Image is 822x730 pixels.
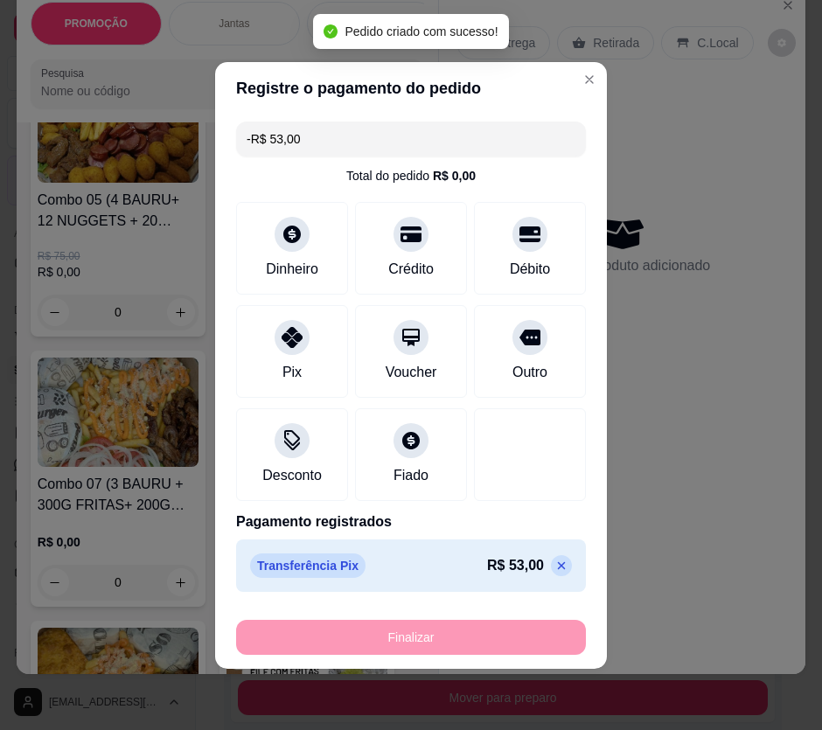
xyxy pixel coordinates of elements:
div: Outro [512,362,547,383]
div: Crédito [388,259,434,280]
span: Pedido criado com sucesso! [345,24,498,38]
div: Dinheiro [266,259,318,280]
div: Fiado [394,465,428,486]
div: Voucher [386,362,437,383]
header: Registre o pagamento do pedido [215,62,607,115]
div: Débito [510,259,550,280]
input: Ex.: hambúrguer de cordeiro [247,122,575,156]
div: R$ 0,00 [433,167,476,184]
div: Total do pedido [346,167,476,184]
div: Desconto [262,465,322,486]
span: check-circle [324,24,338,38]
p: Pagamento registrados [236,511,586,532]
p: Transferência Pix [250,553,366,578]
button: Close [575,66,603,94]
div: Pix [282,362,302,383]
p: R$ 53,00 [487,555,544,576]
